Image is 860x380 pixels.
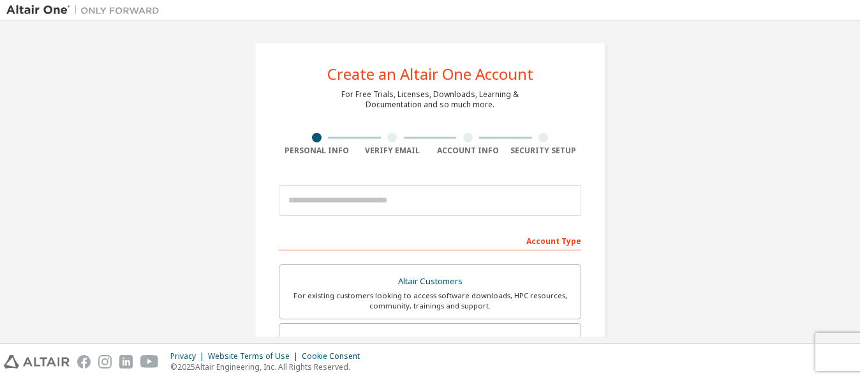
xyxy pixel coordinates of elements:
img: instagram.svg [98,355,112,369]
p: © 2025 Altair Engineering, Inc. All Rights Reserved. [170,361,367,372]
img: facebook.svg [77,355,91,369]
img: linkedin.svg [119,355,133,369]
img: altair_logo.svg [4,355,70,369]
div: Privacy [170,351,208,361]
div: Students [287,331,573,349]
div: Website Terms of Use [208,351,302,361]
div: Personal Info [279,146,355,156]
div: Account Type [279,230,581,250]
div: Verify Email [355,146,431,156]
div: Altair Customers [287,273,573,291]
div: Account Info [430,146,506,156]
div: Security Setup [506,146,582,156]
img: youtube.svg [140,355,159,369]
img: Altair One [6,4,166,17]
div: For Free Trials, Licenses, Downloads, Learning & Documentation and so much more. [341,89,519,110]
div: Create an Altair One Account [327,66,533,82]
div: For existing customers looking to access software downloads, HPC resources, community, trainings ... [287,291,573,311]
div: Cookie Consent [302,351,367,361]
